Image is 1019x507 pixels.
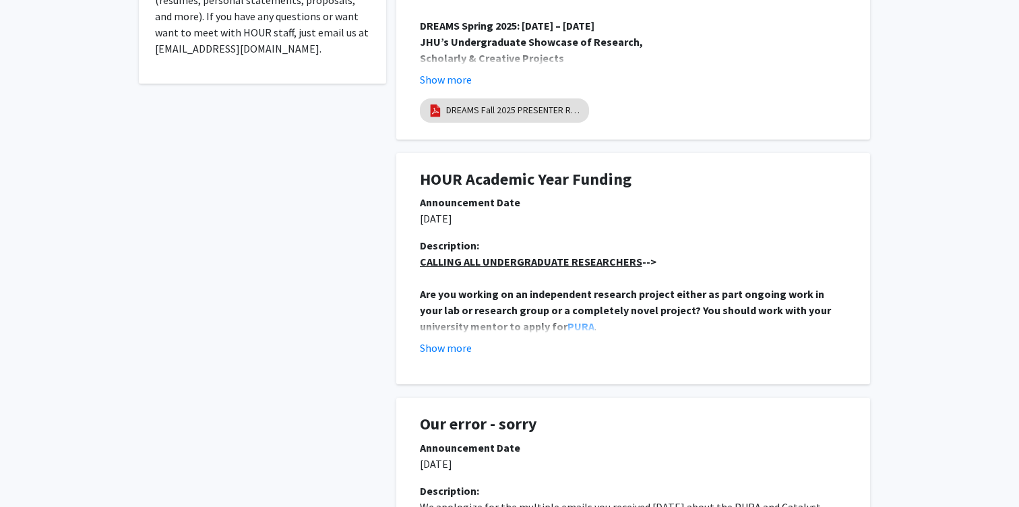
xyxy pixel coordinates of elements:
[567,320,594,333] a: PURA
[420,19,594,32] strong: DREAMS Spring 2025: [DATE] – [DATE]
[420,415,846,434] h1: Our error - sorry
[420,255,642,268] u: CALLING ALL UNDERGRADUATE RESEARCHERS
[420,194,846,210] div: Announcement Date
[420,255,656,268] strong: -->
[420,170,846,189] h1: HOUR Academic Year Funding
[420,456,846,472] p: [DATE]
[420,286,846,334] p: .
[420,340,472,356] button: Show more
[420,71,472,88] button: Show more
[420,210,846,227] p: [DATE]
[428,103,443,118] img: pdf_icon.png
[420,51,564,65] strong: Scholarly & Creative Projects
[420,35,643,49] strong: JHU’s Undergraduate Showcase of Research,
[446,103,581,117] a: DREAMS Fall 2025 PRESENTER Registration
[420,237,846,253] div: Description:
[10,446,57,497] iframe: Chat
[420,483,846,499] div: Description:
[420,440,846,456] div: Announcement Date
[420,287,833,333] strong: Are you working on an independent research project either as part ongoing work in your lab or res...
